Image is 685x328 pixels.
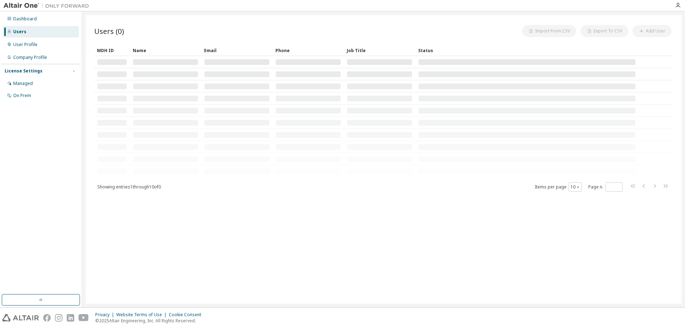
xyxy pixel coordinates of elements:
span: Items per page [535,182,582,192]
div: MDH ID [97,45,127,56]
div: Cookie Consent [169,312,205,318]
div: Privacy [95,312,116,318]
div: License Settings [5,68,42,74]
div: User Profile [13,42,37,47]
img: altair_logo.svg [2,314,39,322]
div: Status [418,45,636,56]
img: Altair One [4,2,93,9]
span: Showing entries 1 through 10 of 0 [97,184,161,190]
img: youtube.svg [78,314,89,322]
div: Website Terms of Use [116,312,169,318]
span: Users (0) [94,26,124,36]
img: linkedin.svg [67,314,74,322]
p: © 2025 Altair Engineering, Inc. All Rights Reserved. [95,318,205,324]
div: Email [204,45,270,56]
button: Export To CSV [580,25,628,37]
div: Dashboard [13,16,37,22]
div: Company Profile [13,55,47,60]
img: instagram.svg [55,314,62,322]
button: Import From CSV [522,25,576,37]
button: Add User [633,25,671,37]
span: Page n. [588,182,623,192]
div: Job Title [347,45,412,56]
div: On Prem [13,93,31,99]
button: 10 [570,184,580,190]
div: Users [13,29,26,35]
div: Phone [275,45,341,56]
div: Name [133,45,198,56]
img: facebook.svg [43,314,51,322]
div: Managed [13,81,33,86]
